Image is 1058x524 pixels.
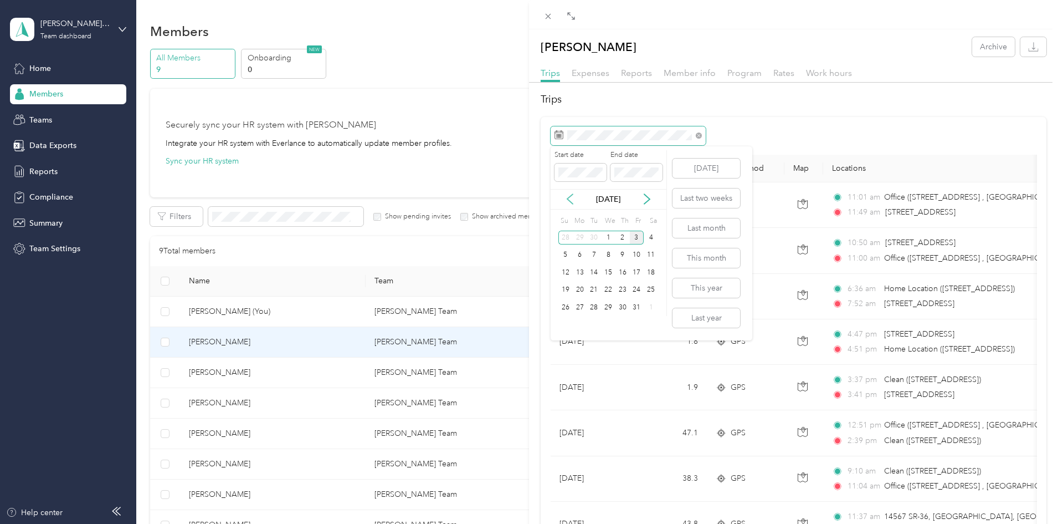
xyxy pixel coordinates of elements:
[573,231,587,245] div: 29
[634,456,707,502] td: 38.3
[551,410,634,456] td: [DATE]
[587,231,601,245] div: 30
[558,248,573,262] div: 5
[551,456,634,502] td: [DATE]
[848,511,879,523] span: 11:37 am
[587,301,601,314] div: 28
[731,335,746,348] span: GPS
[630,231,644,245] div: 3
[648,213,658,229] div: Sa
[587,283,601,297] div: 21
[644,301,658,314] div: 1
[630,301,644,314] div: 31
[848,298,879,310] span: 7:52 am
[884,299,954,308] span: [STREET_ADDRESS]
[996,462,1058,524] iframe: Everlance-gr Chat Button Frame
[848,237,880,249] span: 10:50 am
[630,266,644,279] div: 17
[601,283,615,297] div: 22
[615,283,630,297] div: 23
[634,365,707,410] td: 1.9
[588,213,599,229] div: Tu
[885,207,956,217] span: [STREET_ADDRESS]
[541,92,1046,107] h2: Trips
[884,390,954,399] span: [STREET_ADDRESS]
[630,248,644,262] div: 10
[601,231,615,245] div: 1
[573,266,587,279] div: 13
[587,266,601,279] div: 14
[884,375,981,384] span: Clean ([STREET_ADDRESS])
[587,248,601,262] div: 7
[573,248,587,262] div: 6
[541,37,636,57] p: [PERSON_NAME]
[558,231,573,245] div: 28
[664,68,716,78] span: Member info
[615,248,630,262] div: 9
[554,150,607,160] label: Start date
[848,191,879,204] span: 11:01 am
[630,283,644,297] div: 24
[884,329,954,339] span: [STREET_ADDRESS]
[672,278,740,298] button: This year
[884,466,981,476] span: Clean ([STREET_ADDRESS])
[615,231,630,245] div: 2
[885,238,956,247] span: [STREET_ADDRESS]
[672,308,740,328] button: Last year
[601,301,615,314] div: 29
[558,301,573,314] div: 26
[672,248,740,268] button: This month
[551,365,634,410] td: [DATE]
[541,68,560,78] span: Trips
[806,68,852,78] span: Work hours
[573,213,585,229] div: Mo
[644,283,658,297] div: 25
[884,284,1015,293] span: Home Location ([STREET_ADDRESS])
[848,435,879,447] span: 2:39 pm
[615,266,630,279] div: 16
[884,344,1015,354] span: Home Location ([STREET_ADDRESS])
[572,68,609,78] span: Expenses
[848,374,879,386] span: 3:37 pm
[551,319,634,365] td: [DATE]
[731,472,746,485] span: GPS
[848,343,879,355] span: 4:51 pm
[634,319,707,365] td: 1.8
[972,37,1015,57] button: Archive
[672,218,740,238] button: Last month
[633,213,644,229] div: Fr
[558,266,573,279] div: 12
[610,150,662,160] label: End date
[558,213,569,229] div: Su
[644,231,658,245] div: 4
[644,248,658,262] div: 11
[644,266,658,279] div: 18
[848,480,879,492] span: 11:04 am
[848,252,879,264] span: 11:00 am
[848,328,879,340] span: 4:47 pm
[573,301,587,314] div: 27
[601,248,615,262] div: 8
[672,189,740,208] button: Last two weeks
[601,266,615,279] div: 15
[773,68,794,78] span: Rates
[848,283,879,295] span: 6:36 am
[731,381,746,394] span: GPS
[573,283,587,297] div: 20
[634,410,707,456] td: 47.1
[848,465,879,477] span: 9:10 am
[848,419,879,431] span: 12:51 pm
[727,68,762,78] span: Program
[784,155,823,182] th: Map
[621,68,652,78] span: Reports
[615,301,630,314] div: 30
[848,206,880,218] span: 11:49 am
[619,213,630,229] div: Th
[672,159,740,178] button: [DATE]
[558,283,573,297] div: 19
[585,194,631,205] p: [DATE]
[603,213,615,229] div: We
[731,427,746,439] span: GPS
[884,436,981,445] span: Clean ([STREET_ADDRESS])
[848,389,879,401] span: 3:41 pm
